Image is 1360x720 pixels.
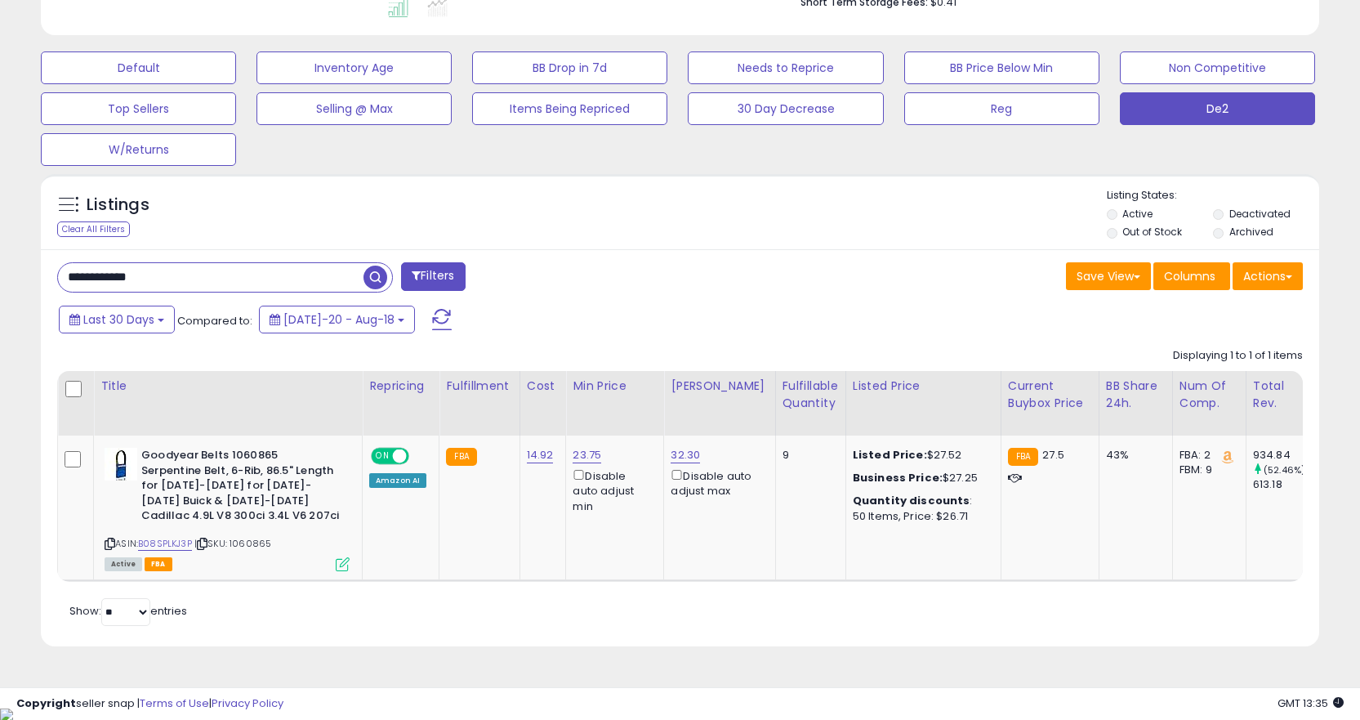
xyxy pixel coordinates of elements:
button: [DATE]-20 - Aug-18 [259,306,415,333]
div: Current Buybox Price [1008,378,1092,412]
small: (52.46%) [1264,463,1305,476]
div: Title [100,378,355,395]
label: Active [1122,207,1153,221]
div: $27.52 [853,448,988,463]
button: Inventory Age [256,51,452,84]
span: | SKU: 1060865 [194,537,271,550]
button: De2 [1120,92,1315,125]
div: FBM: 9 [1179,463,1233,477]
div: Num of Comp. [1179,378,1239,412]
span: Last 30 Days [83,311,154,328]
button: Default [41,51,236,84]
small: FBA [446,448,476,466]
div: : [853,494,988,508]
button: Reg [904,92,1099,125]
div: Repricing [369,378,432,395]
button: W/Returns [41,133,236,166]
button: Items Being Repriced [472,92,667,125]
div: ASIN: [105,448,350,569]
div: 50 Items, Price: $26.71 [853,509,988,524]
button: Columns [1153,262,1230,290]
span: 2025-09-18 13:35 GMT [1278,695,1344,711]
div: Fulfillment [446,378,512,395]
button: Actions [1233,262,1303,290]
p: Listing States: [1107,188,1319,203]
span: FBA [145,557,172,571]
div: Amazon AI [369,473,426,488]
div: Displaying 1 to 1 of 1 items [1173,348,1303,364]
button: Selling @ Max [256,92,452,125]
div: 613.18 [1253,477,1319,492]
button: BB Price Below Min [904,51,1099,84]
button: Filters [401,262,465,291]
button: Needs to Reprice [688,51,883,84]
button: BB Drop in 7d [472,51,667,84]
b: Business Price: [853,470,943,485]
h5: Listings [87,194,149,217]
div: 934.84 [1253,448,1319,463]
img: 41wvWQvsUuL._SL40_.jpg [105,448,137,481]
span: OFF [407,449,433,463]
div: Disable auto adjust max [671,467,762,499]
button: 30 Day Decrease [688,92,883,125]
div: BB Share 24h. [1106,378,1166,412]
div: Disable auto adjust min [573,467,651,514]
div: FBA: 2 [1179,448,1233,463]
b: Goodyear Belts 1060865 Serpentine Belt, 6-Rib, 86.5" Length for [DATE]-[DATE] for [DATE]-[DATE] B... [141,448,340,528]
span: ON [372,449,393,463]
button: Top Sellers [41,92,236,125]
div: Total Rev. [1253,378,1313,412]
strong: Copyright [16,695,76,711]
div: Min Price [573,378,657,395]
b: Listed Price: [853,447,927,463]
a: B08SPLKJ3P [138,537,192,551]
label: Out of Stock [1122,225,1182,239]
label: Deactivated [1229,207,1291,221]
span: Columns [1164,268,1215,284]
a: 23.75 [573,447,601,463]
label: Archived [1229,225,1273,239]
a: 14.92 [527,447,554,463]
div: 43% [1106,448,1160,463]
b: Quantity discounts [853,493,970,508]
button: Last 30 Days [59,306,175,333]
span: [DATE]-20 - Aug-18 [283,311,395,328]
button: Non Competitive [1120,51,1315,84]
div: 9 [783,448,833,463]
small: FBA [1008,448,1038,466]
a: Terms of Use [140,695,209,711]
span: Show: entries [69,603,187,619]
span: 27.5 [1042,447,1064,463]
div: Listed Price [853,378,994,395]
span: All listings currently available for purchase on Amazon [105,557,142,571]
div: [PERSON_NAME] [671,378,768,395]
a: 32.30 [671,447,700,463]
a: Privacy Policy [212,695,283,711]
div: Fulfillable Quantity [783,378,839,412]
div: Clear All Filters [57,221,130,237]
div: seller snap | | [16,696,283,712]
div: Cost [527,378,560,395]
div: $27.25 [853,471,988,485]
button: Save View [1066,262,1151,290]
span: Compared to: [177,313,252,329]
